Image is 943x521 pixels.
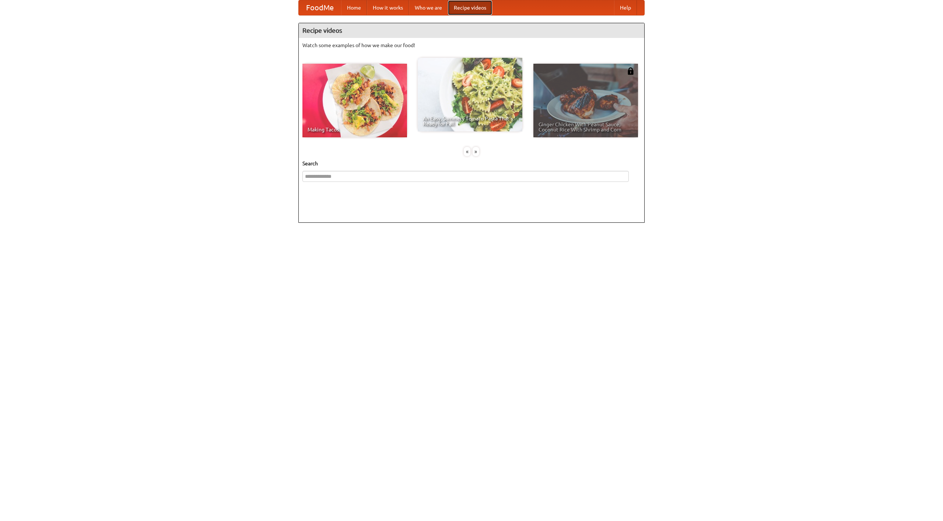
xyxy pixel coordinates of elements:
a: Recipe videos [448,0,492,15]
div: » [473,147,479,156]
h5: Search [302,160,641,167]
h4: Recipe videos [299,23,644,38]
span: An Easy, Summery Tomato Pasta That's Ready for Fall [423,116,517,126]
a: Home [341,0,367,15]
a: Making Tacos [302,64,407,137]
p: Watch some examples of how we make our food! [302,42,641,49]
img: 483408.png [627,67,634,75]
a: Help [614,0,637,15]
a: FoodMe [299,0,341,15]
a: How it works [367,0,409,15]
a: An Easy, Summery Tomato Pasta That's Ready for Fall [418,58,522,131]
a: Who we are [409,0,448,15]
span: Making Tacos [308,127,402,132]
div: « [464,147,470,156]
